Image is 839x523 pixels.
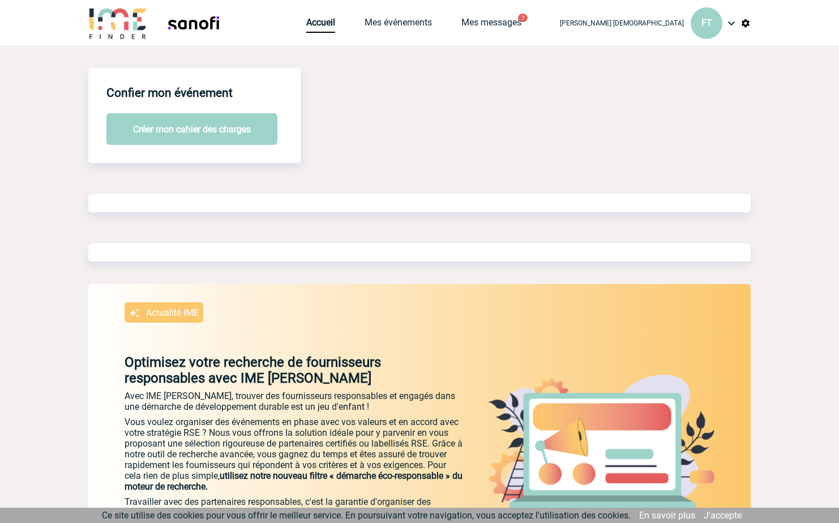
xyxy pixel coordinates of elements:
span: utilisez notre nouveau filtre « démarche éco-responsable » du moteur de recherche. [125,470,463,492]
a: Mes messages [461,17,521,33]
p: Vous voulez organiser des événements en phase avec vos valeurs et en accord avec votre stratégie ... [125,417,464,492]
span: [PERSON_NAME] [DEMOGRAPHIC_DATA] [560,19,684,27]
p: Actualité IME [146,307,199,318]
p: Avec IME [PERSON_NAME], trouver des fournisseurs responsables et engagés dans une démarche de dév... [125,391,464,412]
button: 7 [518,14,528,22]
a: En savoir plus [639,510,695,521]
img: actu.png [488,375,714,509]
span: Ce site utilise des cookies pour vous offrir le meilleur service. En poursuivant votre navigation... [102,510,631,521]
a: Mes événements [365,17,432,33]
h4: Confier mon événement [106,86,233,100]
p: Optimisez votre recherche de fournisseurs responsables avec IME [PERSON_NAME] [88,354,464,386]
img: IME-Finder [88,7,147,39]
a: J'accepte [704,510,742,521]
button: Créer mon cahier des charges [106,113,277,145]
a: Accueil [306,17,335,33]
span: FT [701,18,712,28]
